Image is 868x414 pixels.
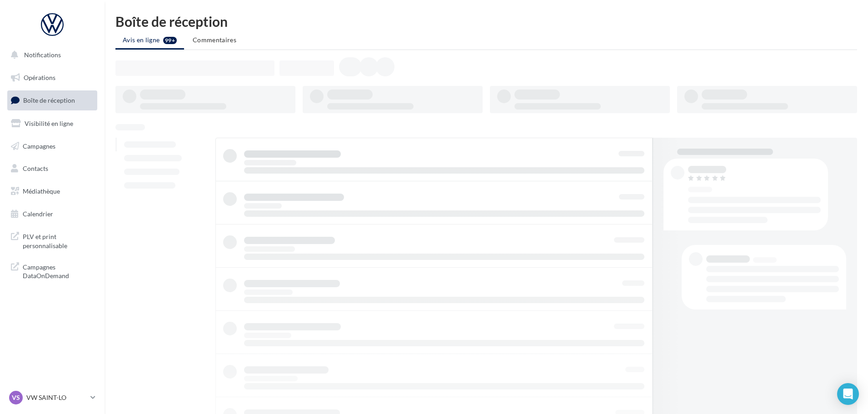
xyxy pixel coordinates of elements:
[23,261,94,280] span: Campagnes DataOnDemand
[25,120,73,127] span: Visibilité en ligne
[5,159,99,178] a: Contacts
[837,383,859,405] div: Open Intercom Messenger
[5,68,99,87] a: Opérations
[26,393,87,402] p: VW SAINT-LO
[115,15,857,28] div: Boîte de réception
[23,210,53,218] span: Calendrier
[7,389,97,406] a: VS VW SAINT-LO
[24,74,55,81] span: Opérations
[5,227,99,254] a: PLV et print personnalisable
[23,96,75,104] span: Boîte de réception
[23,230,94,250] span: PLV et print personnalisable
[5,114,99,133] a: Visibilité en ligne
[5,90,99,110] a: Boîte de réception
[5,205,99,224] a: Calendrier
[23,187,60,195] span: Médiathèque
[23,165,48,172] span: Contacts
[12,393,20,402] span: VS
[5,257,99,284] a: Campagnes DataOnDemand
[5,137,99,156] a: Campagnes
[24,51,61,59] span: Notifications
[5,182,99,201] a: Médiathèque
[193,36,236,44] span: Commentaires
[5,45,95,65] button: Notifications
[23,142,55,150] span: Campagnes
